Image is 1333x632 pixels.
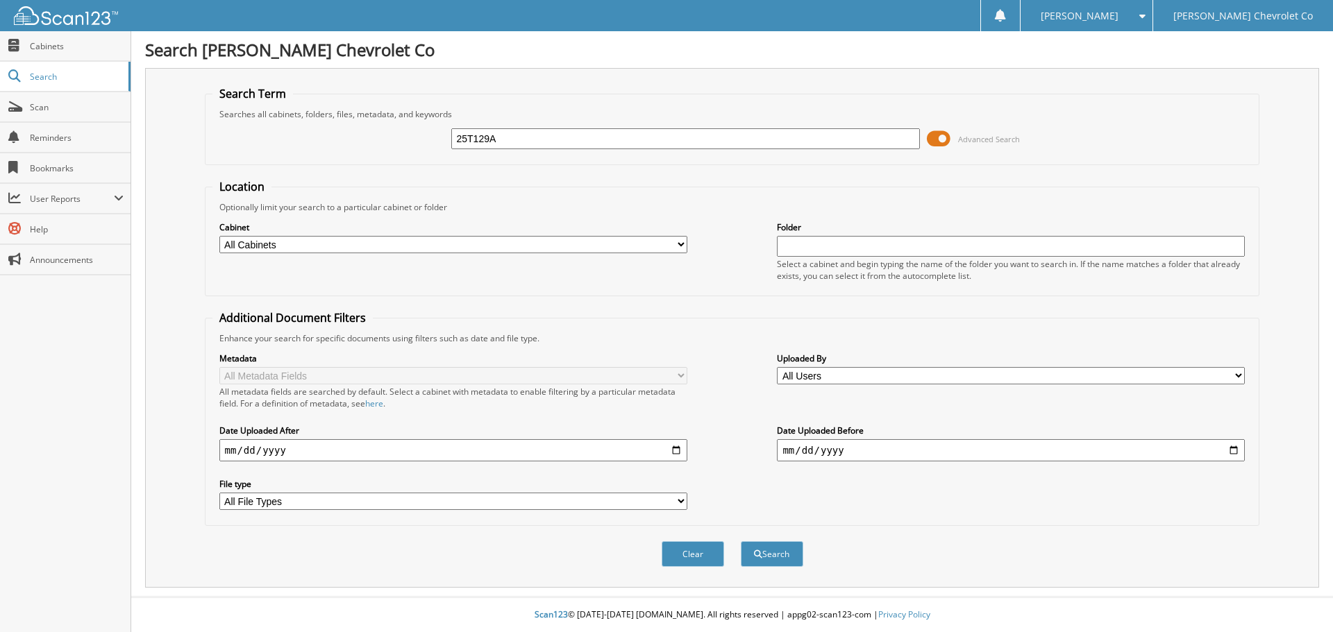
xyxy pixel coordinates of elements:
label: Metadata [219,352,687,364]
label: Date Uploaded Before [777,425,1245,436]
div: Searches all cabinets, folders, files, metadata, and keywords [212,108,1252,120]
label: Folder [777,221,1245,233]
label: Uploaded By [777,352,1245,364]
button: Search [741,541,803,567]
h1: Search [PERSON_NAME] Chevrolet Co [145,38,1319,61]
span: Announcements [30,254,124,266]
span: User Reports [30,193,114,205]
legend: Location [212,179,271,194]
input: end [777,439,1245,461]
label: Date Uploaded After [219,425,687,436]
span: Scan123 [535,608,568,620]
a: Privacy Policy [878,608,930,620]
span: Bookmarks [30,162,124,174]
span: Search [30,71,121,83]
span: Cabinets [30,40,124,52]
span: [PERSON_NAME] Chevrolet Co [1173,12,1313,20]
span: Reminders [30,132,124,144]
img: scan123-logo-white.svg [14,6,118,25]
legend: Additional Document Filters [212,310,373,325]
label: File type [219,478,687,490]
button: Clear [662,541,724,567]
div: All metadata fields are searched by default. Select a cabinet with metadata to enable filtering b... [219,386,687,409]
span: Advanced Search [958,134,1020,144]
div: © [DATE]-[DATE] [DOMAIN_NAME]. All rights reserved | appg02-scan123-com | [131,598,1333,632]
span: Scan [30,101,124,113]
span: Help [30,223,124,235]
div: Optionally limit your search to a particular cabinet or folder [212,201,1252,213]
span: [PERSON_NAME] [1041,12,1118,20]
div: Select a cabinet and begin typing the name of the folder you want to search in. If the name match... [777,258,1245,282]
iframe: Chat Widget [1264,565,1333,632]
legend: Search Term [212,86,293,101]
a: here [365,398,383,409]
label: Cabinet [219,221,687,233]
input: start [219,439,687,461]
div: Enhance your search for specific documents using filters such as date and file type. [212,332,1252,344]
